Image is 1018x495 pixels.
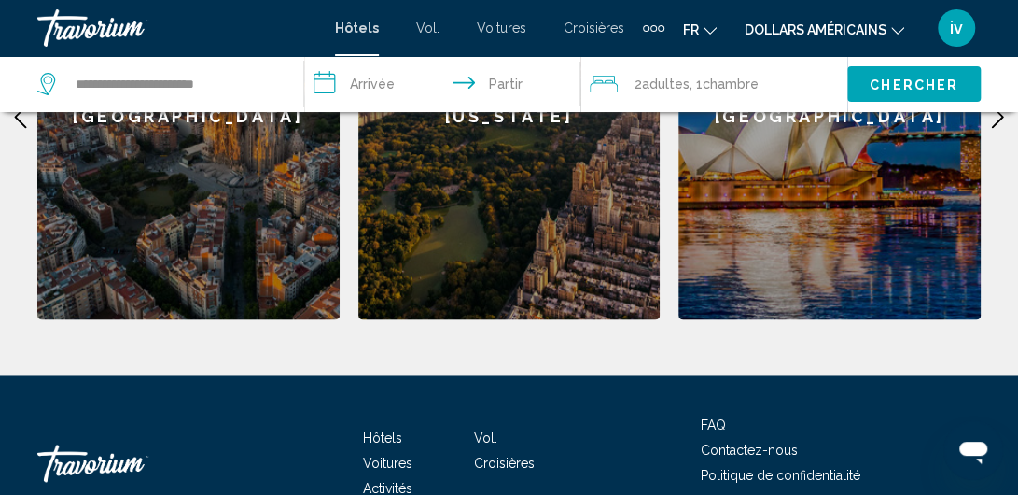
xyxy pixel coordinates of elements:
[870,78,958,92] font: Chercher
[847,66,981,102] button: Chercher
[701,468,860,483] a: Politique de confidentialité
[943,420,1003,480] iframe: Bouton de lancement de la fenêtre de messagerie
[950,18,963,37] font: iv
[416,21,439,35] a: Vol.
[363,431,402,445] a: Hôtels
[335,21,379,35] a: Hôtels
[304,56,580,112] button: Dates d'arrivée et de départ
[643,13,664,43] button: Éléments de navigation supplémentaires
[932,8,981,48] button: Menu utilisateur
[703,77,759,92] font: Chambre
[690,77,703,92] font: , 1
[564,21,624,35] a: Croisières
[37,9,316,47] a: Travorium
[642,77,690,92] font: adultes
[580,56,847,112] button: Voyageurs : 2 adultes, 0 enfants
[363,456,412,471] a: Voitures
[745,22,886,37] font: dollars américains
[683,22,699,37] font: fr
[701,443,798,458] a: Contactez-nous
[683,16,717,43] button: Changer de langue
[745,16,904,43] button: Changer de devise
[474,456,535,471] a: Croisières
[474,431,497,445] a: Vol.
[37,435,224,491] a: Travorium
[635,77,642,92] font: 2
[477,21,526,35] a: Voitures
[701,417,726,432] a: FAQ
